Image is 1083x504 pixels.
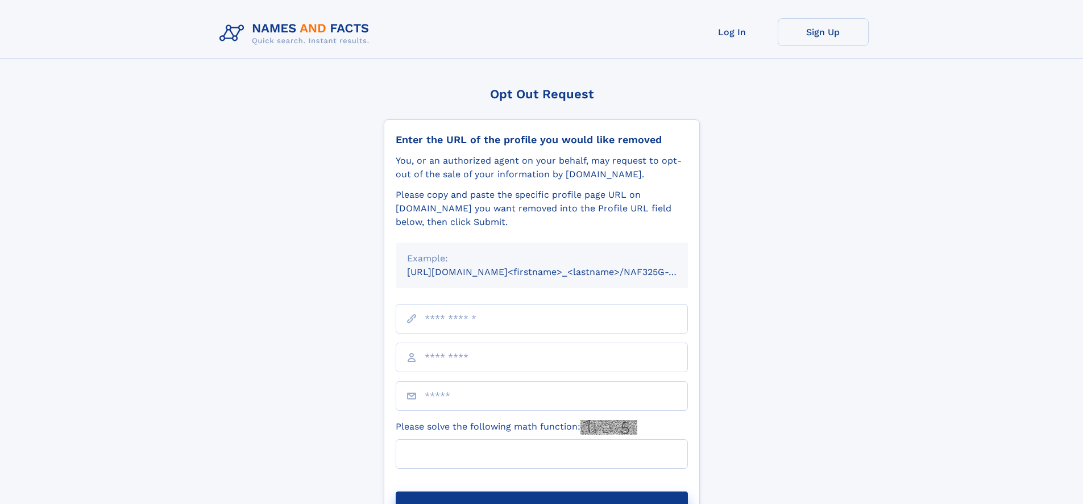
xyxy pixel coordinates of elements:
[396,188,688,229] div: Please copy and paste the specific profile page URL on [DOMAIN_NAME] you want removed into the Pr...
[384,87,700,101] div: Opt Out Request
[407,252,677,265] div: Example:
[396,154,688,181] div: You, or an authorized agent on your behalf, may request to opt-out of the sale of your informatio...
[396,134,688,146] div: Enter the URL of the profile you would like removed
[778,18,869,46] a: Sign Up
[396,420,637,435] label: Please solve the following math function:
[407,266,709,277] small: [URL][DOMAIN_NAME]<firstname>_<lastname>/NAF325G-xxxxxxxx
[215,18,379,49] img: Logo Names and Facts
[687,18,778,46] a: Log In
